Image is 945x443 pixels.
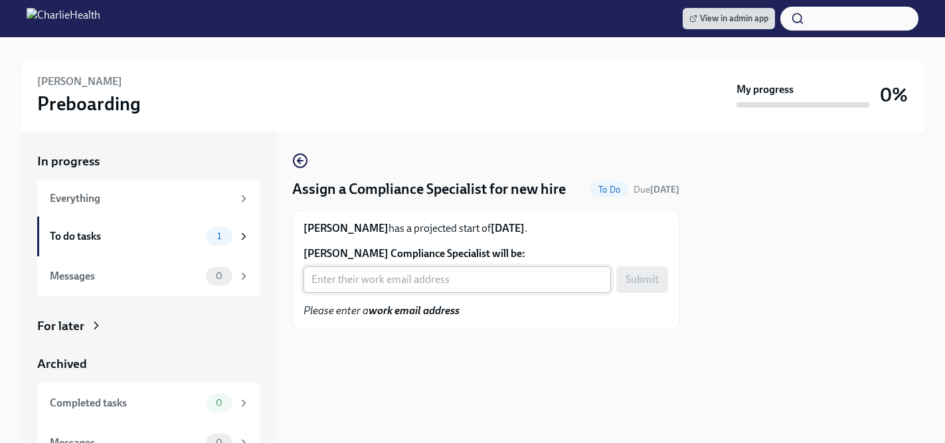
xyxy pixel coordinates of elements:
[303,221,668,236] p: has a projected start of .
[37,317,84,335] div: For later
[50,191,232,206] div: Everything
[650,184,679,195] strong: [DATE]
[37,383,260,423] a: Completed tasks0
[683,8,775,29] a: View in admin app
[303,222,388,234] strong: [PERSON_NAME]
[736,82,794,97] strong: My progress
[208,271,230,281] span: 0
[37,74,122,89] h6: [PERSON_NAME]
[303,266,611,293] input: Enter their work email address
[634,184,679,195] span: Due
[303,246,668,261] label: [PERSON_NAME] Compliance Specialist will be:
[50,396,201,410] div: Completed tasks
[369,304,460,317] strong: work email address
[634,183,679,196] span: September 12th, 2025 09:00
[491,222,525,234] strong: [DATE]
[209,231,229,241] span: 1
[880,83,908,107] h3: 0%
[292,179,566,199] h4: Assign a Compliance Specialist for new hire
[689,12,768,25] span: View in admin app
[50,229,201,244] div: To do tasks
[50,269,201,284] div: Messages
[37,355,260,373] a: Archived
[208,398,230,408] span: 0
[590,185,628,195] span: To Do
[37,181,260,217] a: Everything
[37,317,260,335] a: For later
[27,8,100,29] img: CharlieHealth
[37,153,260,170] a: In progress
[37,256,260,296] a: Messages0
[303,304,460,317] em: Please enter a
[37,217,260,256] a: To do tasks1
[37,92,141,116] h3: Preboarding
